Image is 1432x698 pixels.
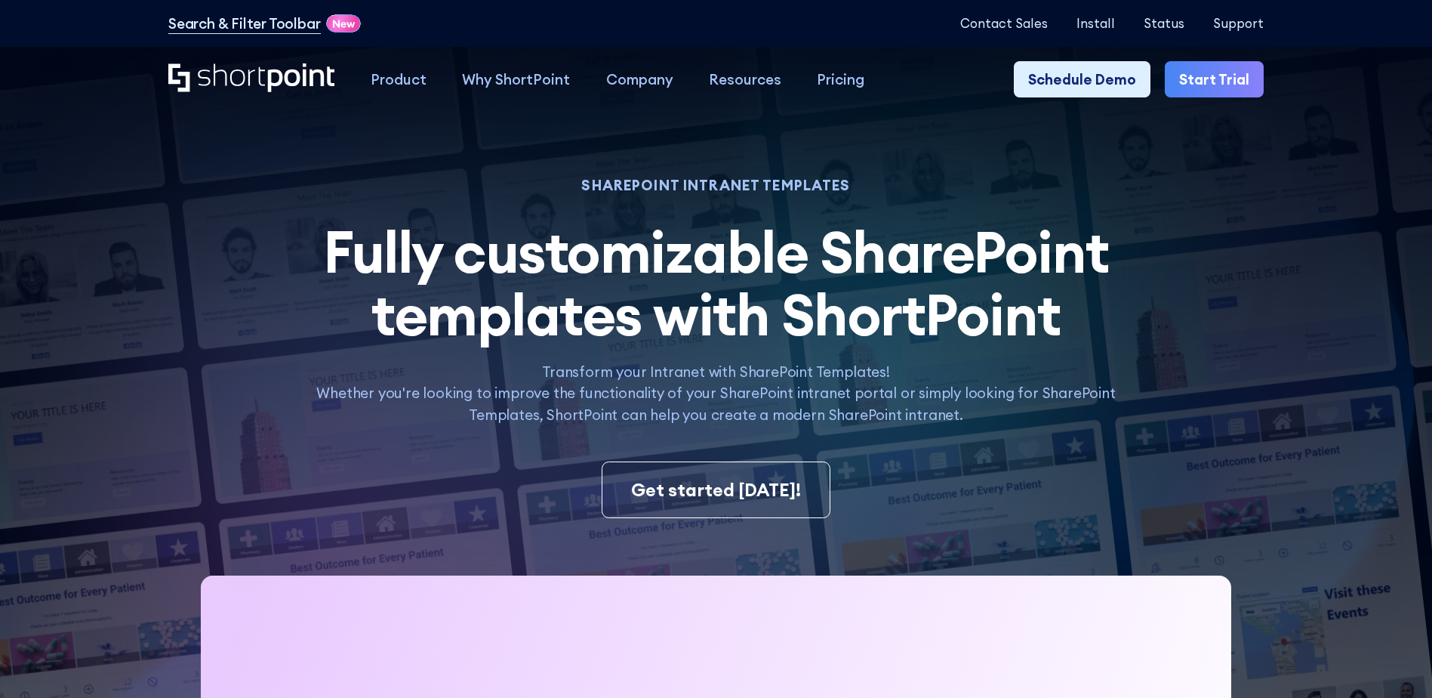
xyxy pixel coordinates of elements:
a: Home [168,63,335,94]
h1: SHAREPOINT INTRANET TEMPLATES [297,179,1135,192]
a: Get started [DATE]! [602,462,830,519]
a: Product [353,61,444,97]
a: Pricing [799,61,882,97]
a: Contact Sales [960,16,1048,30]
a: Company [588,61,691,97]
span: Fully customizable SharePoint templates with ShortPoint [323,215,1108,351]
a: Search & Filter Toolbar [168,13,321,34]
div: Pricing [817,69,864,90]
a: Schedule Demo [1014,61,1150,97]
p: Transform your Intranet with SharePoint Templates! Whether you're looking to improve the function... [297,361,1135,425]
div: Resources [709,69,781,90]
div: Company [606,69,673,90]
a: Install [1076,16,1115,30]
a: Support [1213,16,1264,30]
a: Resources [691,61,799,97]
div: Why ShortPoint [462,69,570,90]
div: Product [371,69,427,90]
a: Why ShortPoint [445,61,588,97]
div: Get started [DATE]! [631,477,801,504]
a: Status [1144,16,1184,30]
a: Start Trial [1165,61,1264,97]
